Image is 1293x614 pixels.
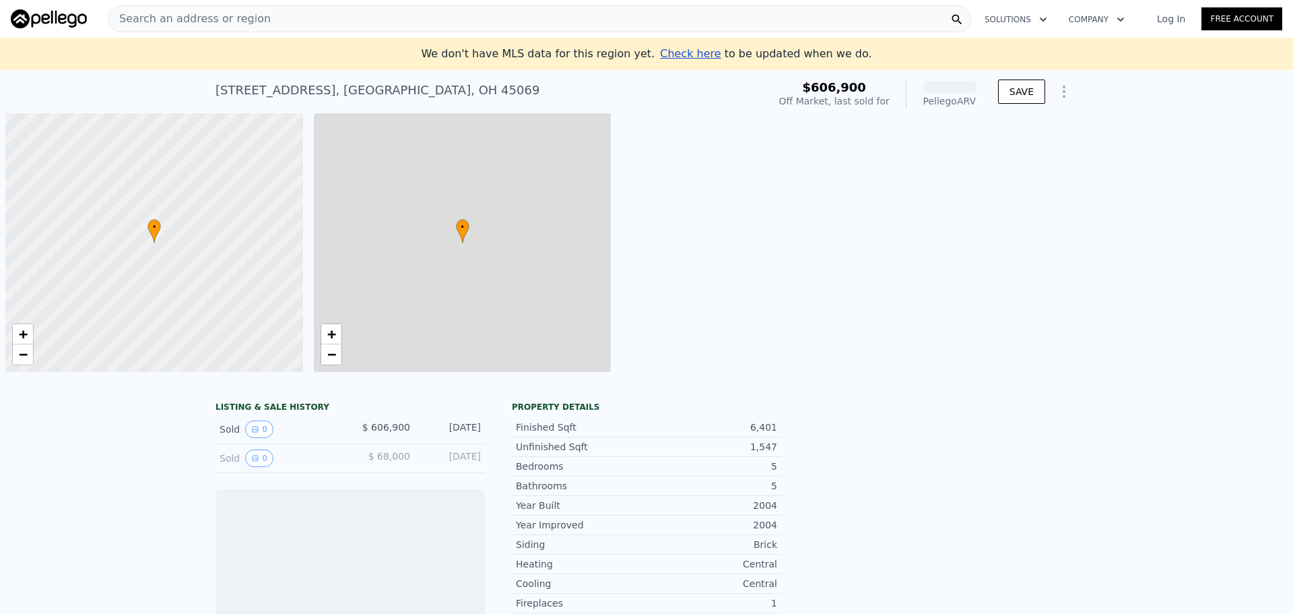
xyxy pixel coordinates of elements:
button: Show Options [1051,78,1077,105]
div: LISTING & SALE HISTORY [215,402,485,415]
div: Fireplaces [516,596,646,610]
div: [STREET_ADDRESS] , [GEOGRAPHIC_DATA] , OH 45069 [215,81,539,100]
span: • [147,221,161,233]
div: 2004 [646,499,777,512]
a: Log In [1141,12,1201,26]
div: We don't have MLS data for this region yet. [421,46,871,62]
span: $ 68,000 [368,451,410,462]
div: Cooling [516,577,646,590]
div: Brick [646,538,777,551]
div: Heating [516,557,646,571]
a: Zoom out [321,344,341,365]
div: Off Market, last sold for [779,94,890,108]
div: 5 [646,460,777,473]
span: • [456,221,469,233]
div: [DATE] [421,421,481,438]
div: Year Built [516,499,646,512]
span: + [327,326,335,342]
div: [DATE] [421,450,481,467]
div: Unfinished Sqft [516,440,646,454]
div: Sold [220,421,339,438]
span: − [19,346,28,363]
span: Check here [660,47,721,60]
a: Free Account [1201,7,1282,30]
div: Central [646,557,777,571]
span: $ 606,900 [362,422,410,433]
div: Pellego ARV [923,94,976,108]
div: 1 [646,596,777,610]
div: Central [646,577,777,590]
span: + [19,326,28,342]
div: 1,547 [646,440,777,454]
div: • [147,219,161,243]
span: − [327,346,335,363]
a: Zoom in [321,324,341,344]
span: Search an address or region [108,11,271,27]
div: • [456,219,469,243]
button: Solutions [974,7,1058,32]
div: 6,401 [646,421,777,434]
div: Siding [516,538,646,551]
div: Bedrooms [516,460,646,473]
span: $606,900 [802,80,866,94]
div: Year Improved [516,518,646,532]
button: SAVE [998,80,1045,104]
img: Pellego [11,9,87,28]
div: to be updated when we do. [660,46,871,62]
div: Bathrooms [516,479,646,493]
button: Company [1058,7,1135,32]
div: Finished Sqft [516,421,646,434]
button: View historical data [245,450,273,467]
a: Zoom in [13,324,33,344]
button: View historical data [245,421,273,438]
a: Zoom out [13,344,33,365]
div: Property details [512,402,781,412]
div: 5 [646,479,777,493]
div: 2004 [646,518,777,532]
div: Sold [220,450,339,467]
